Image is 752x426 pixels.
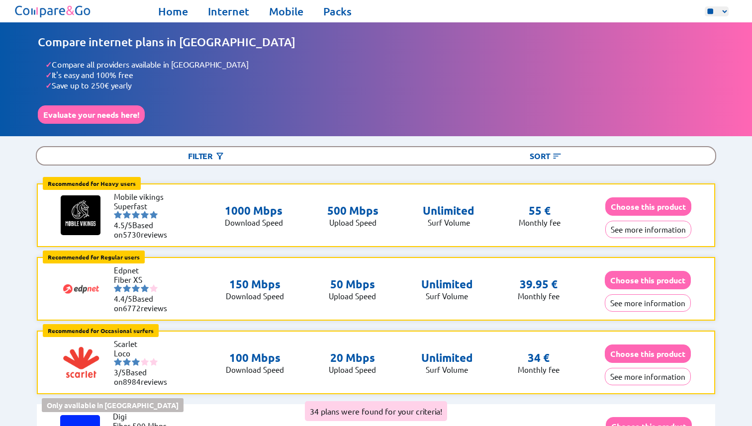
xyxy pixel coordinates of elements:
[61,342,101,382] img: Logo of Scarlet
[38,105,145,124] button: Evaluate your needs here!
[114,201,174,211] li: Superfast
[605,294,691,312] button: See more information
[123,284,131,292] img: starnr2
[528,351,550,365] p: 34 €
[45,80,715,90] li: Save up to 250€ yearly
[226,351,284,365] p: 100 Mbps
[47,401,179,410] b: Only available in [GEOGRAPHIC_DATA]
[605,349,691,358] a: Choose this product
[518,365,560,374] p: Monthly fee
[114,265,174,275] li: Edpnet
[45,80,52,90] span: ✓
[215,151,225,161] img: Button open the filtering menu
[421,365,473,374] p: Surf Volume
[132,358,140,366] img: starnr3
[226,277,284,291] p: 150 Mbps
[150,358,158,366] img: starnr5
[225,204,283,218] p: 1000 Mbps
[225,218,283,227] p: Download Speed
[45,59,52,70] span: ✓
[45,59,715,70] li: Compare all providers available in [GEOGRAPHIC_DATA]
[329,291,376,301] p: Upload Speed
[114,358,122,366] img: starnr1
[327,218,378,227] p: Upload Speed
[150,284,158,292] img: starnr5
[114,339,174,348] li: Scarlet
[423,218,474,227] p: Surf Volume
[519,218,561,227] p: Monthly fee
[605,197,691,216] button: Choose this product
[61,269,101,309] img: Logo of Edpnet
[45,70,52,80] span: ✓
[305,401,447,421] div: 34 plans were found for your criteria!
[114,192,174,201] li: Mobile vikings
[605,202,691,211] a: Choose this product
[114,367,174,386] li: Based on reviews
[114,348,174,358] li: Loco
[605,225,691,234] a: See more information
[605,221,691,238] button: See more information
[605,344,691,363] button: Choose this product
[605,368,691,385] button: See more information
[150,211,158,219] img: starnr5
[605,372,691,381] a: See more information
[158,4,188,18] a: Home
[113,412,173,421] li: Digi
[114,220,174,239] li: Based on reviews
[114,275,174,284] li: Fiber XS
[226,365,284,374] p: Download Speed
[269,4,303,18] a: Mobile
[421,291,473,301] p: Surf Volume
[552,151,562,161] img: Button open the sorting menu
[114,294,174,313] li: Based on reviews
[38,35,715,49] h1: Compare internet plans in [GEOGRAPHIC_DATA]
[423,204,474,218] p: Unlimited
[48,327,154,335] b: Recommended for Occasional surfers
[520,277,558,291] p: 39.95 €
[605,298,691,308] a: See more information
[132,284,140,292] img: starnr3
[114,367,126,377] span: 3/5
[529,204,551,218] p: 55 €
[114,220,132,230] span: 4.5/5
[45,70,715,80] li: It's easy and 100% free
[114,284,122,292] img: starnr1
[114,294,132,303] span: 4.4/5
[327,204,378,218] p: 500 Mbps
[123,230,141,239] span: 5730
[123,377,141,386] span: 8984
[123,358,131,366] img: starnr2
[323,4,352,18] a: Packs
[605,271,691,289] button: Choose this product
[61,195,100,235] img: Logo of Mobile vikings
[37,147,376,165] div: Filter
[329,277,376,291] p: 50 Mbps
[132,211,140,219] img: starnr3
[329,351,376,365] p: 20 Mbps
[114,211,122,219] img: starnr1
[141,358,149,366] img: starnr4
[141,211,149,219] img: starnr4
[48,179,136,187] b: Recommended for Heavy users
[226,291,284,301] p: Download Speed
[421,277,473,291] p: Unlimited
[605,275,691,285] a: Choose this product
[13,2,93,20] img: Logo of Compare&Go
[208,4,249,18] a: Internet
[141,284,149,292] img: starnr4
[48,253,140,261] b: Recommended for Regular users
[123,211,131,219] img: starnr2
[518,291,560,301] p: Monthly fee
[123,303,141,313] span: 6772
[421,351,473,365] p: Unlimited
[329,365,376,374] p: Upload Speed
[376,147,715,165] div: Sort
